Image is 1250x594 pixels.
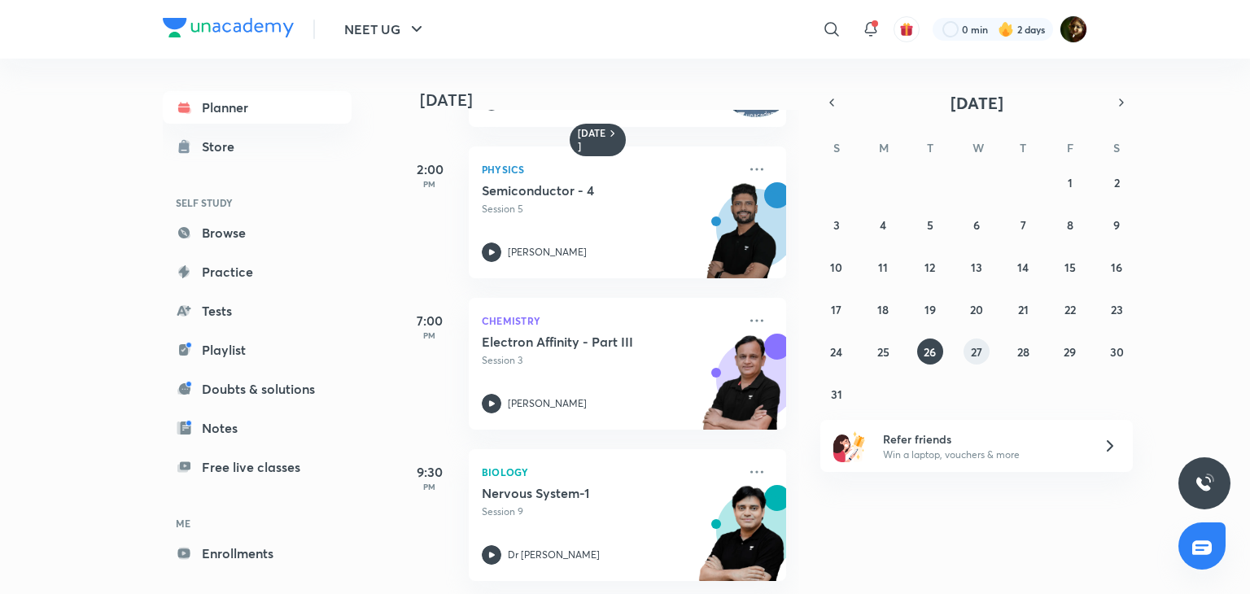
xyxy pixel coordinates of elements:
img: unacademy [697,182,786,295]
abbr: August 20, 2025 [970,302,983,317]
button: August 18, 2025 [870,296,896,322]
a: Practice [163,256,352,288]
abbr: August 12, 2025 [924,260,935,275]
button: August 12, 2025 [917,254,943,280]
a: Playlist [163,334,352,366]
button: August 16, 2025 [1104,254,1130,280]
p: Biology [482,462,737,482]
abbr: August 16, 2025 [1111,260,1122,275]
h4: [DATE] [420,90,802,110]
h5: Nervous System-1 [482,485,684,501]
h6: SELF STUDY [163,189,352,216]
h5: Electron Affinity - Part III [482,334,684,350]
abbr: August 21, 2025 [1018,302,1029,317]
abbr: August 18, 2025 [877,302,889,317]
a: Store [163,130,352,163]
abbr: Wednesday [972,140,984,155]
abbr: August 31, 2025 [831,387,842,402]
img: Company Logo [163,18,294,37]
button: August 17, 2025 [824,296,850,322]
h6: ME [163,509,352,537]
abbr: August 30, 2025 [1110,344,1124,360]
abbr: August 25, 2025 [877,344,889,360]
abbr: August 15, 2025 [1064,260,1076,275]
p: Session 9 [482,504,737,519]
abbr: Saturday [1113,140,1120,155]
button: August 21, 2025 [1010,296,1036,322]
h5: 2:00 [397,159,462,179]
img: avatar [899,22,914,37]
p: Physics [482,159,737,179]
a: Browse [163,216,352,249]
button: August 11, 2025 [870,254,896,280]
h5: Semiconductor - 4 [482,182,684,199]
div: Store [202,137,244,156]
button: August 30, 2025 [1104,338,1130,365]
button: August 6, 2025 [964,212,990,238]
abbr: Tuesday [927,140,933,155]
abbr: August 14, 2025 [1017,260,1029,275]
button: August 20, 2025 [964,296,990,322]
button: August 19, 2025 [917,296,943,322]
p: PM [397,330,462,340]
button: August 22, 2025 [1057,296,1083,322]
abbr: August 24, 2025 [830,344,842,360]
abbr: August 2, 2025 [1114,175,1120,190]
button: [DATE] [843,91,1110,114]
p: Win a laptop, vouchers & more [883,448,1083,462]
button: August 1, 2025 [1057,169,1083,195]
h5: 7:00 [397,311,462,330]
button: August 29, 2025 [1057,338,1083,365]
button: August 25, 2025 [870,338,896,365]
abbr: August 11, 2025 [878,260,888,275]
abbr: August 29, 2025 [1064,344,1076,360]
button: August 31, 2025 [824,381,850,407]
button: August 15, 2025 [1057,254,1083,280]
abbr: August 13, 2025 [971,260,982,275]
button: August 10, 2025 [824,254,850,280]
h5: 9:30 [397,462,462,482]
a: Planner [163,91,352,124]
button: August 7, 2025 [1010,212,1036,238]
button: August 4, 2025 [870,212,896,238]
img: referral [833,430,866,462]
button: August 27, 2025 [964,338,990,365]
a: Company Logo [163,18,294,41]
a: Tests [163,295,352,327]
button: August 23, 2025 [1104,296,1130,322]
abbr: Friday [1067,140,1073,155]
abbr: August 3, 2025 [833,217,840,233]
abbr: August 6, 2025 [973,217,980,233]
button: August 13, 2025 [964,254,990,280]
abbr: August 23, 2025 [1111,302,1123,317]
button: August 2, 2025 [1104,169,1130,195]
abbr: August 26, 2025 [924,344,936,360]
a: Enrollments [163,537,352,570]
abbr: August 17, 2025 [831,302,841,317]
a: Doubts & solutions [163,373,352,405]
abbr: August 4, 2025 [880,217,886,233]
span: [DATE] [951,92,1003,114]
a: Free live classes [163,451,352,483]
abbr: August 28, 2025 [1017,344,1029,360]
button: avatar [894,16,920,42]
button: August 14, 2025 [1010,254,1036,280]
abbr: Sunday [833,140,840,155]
abbr: August 19, 2025 [924,302,936,317]
p: PM [397,179,462,189]
abbr: August 27, 2025 [971,344,982,360]
p: Session 5 [482,202,737,216]
abbr: August 10, 2025 [830,260,842,275]
p: Dr [PERSON_NAME] [508,548,600,562]
button: August 5, 2025 [917,212,943,238]
abbr: August 8, 2025 [1067,217,1073,233]
img: streak [998,21,1014,37]
abbr: August 7, 2025 [1021,217,1026,233]
button: August 28, 2025 [1010,338,1036,365]
button: August 9, 2025 [1104,212,1130,238]
abbr: Thursday [1020,140,1026,155]
p: [PERSON_NAME] [508,245,587,260]
abbr: August 1, 2025 [1068,175,1073,190]
button: August 26, 2025 [917,338,943,365]
button: August 8, 2025 [1057,212,1083,238]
